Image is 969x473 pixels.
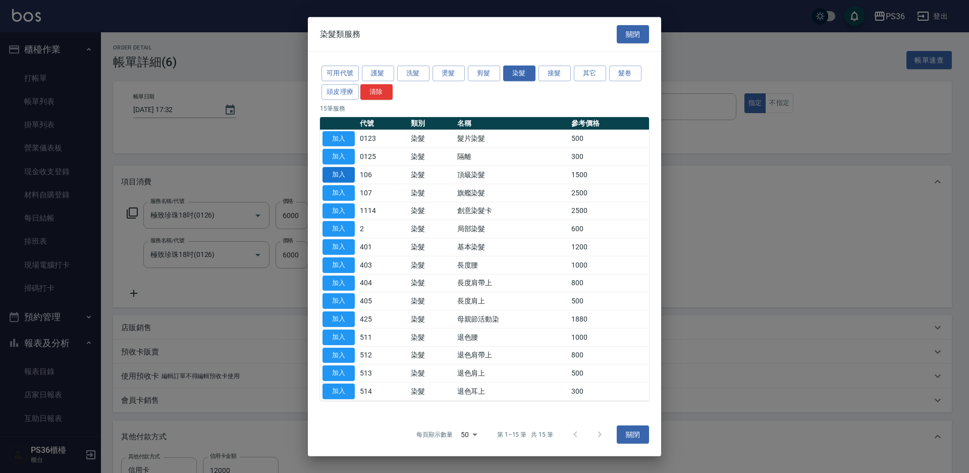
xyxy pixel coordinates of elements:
td: 500 [569,364,649,383]
td: 長度肩上 [455,292,569,310]
td: 405 [357,292,408,310]
td: 基本染髮 [455,238,569,256]
td: 染髮 [408,364,455,383]
td: 1500 [569,166,649,184]
td: 2500 [569,202,649,220]
button: 頭皮理療 [321,84,359,100]
button: 染髮 [503,66,535,81]
td: 染髮 [408,148,455,166]
button: 加入 [322,365,355,381]
td: 退色肩上 [455,364,569,383]
button: 加入 [322,239,355,255]
td: 染髮 [408,346,455,364]
button: 燙髮 [433,66,465,81]
p: 每頁顯示數量 [416,430,453,439]
button: 加入 [322,311,355,327]
button: 關閉 [617,25,649,43]
td: 染髮 [408,292,455,310]
td: 403 [357,256,408,274]
td: 1000 [569,328,649,346]
button: 加入 [322,275,355,291]
button: 其它 [574,66,606,81]
td: 母親節活動染 [455,310,569,328]
button: 加入 [322,257,355,273]
button: 加入 [322,221,355,237]
th: 類別 [408,117,455,130]
button: 加入 [322,149,355,165]
td: 局部染髮 [455,220,569,238]
td: 300 [569,382,649,400]
button: 可用代號 [321,66,359,81]
td: 425 [357,310,408,328]
td: 染髮 [408,166,455,184]
td: 染髮 [408,328,455,346]
td: 染髮 [408,382,455,400]
td: 長度肩帶上 [455,274,569,292]
button: 髮卷 [609,66,641,81]
td: 髮片染髮 [455,130,569,148]
td: 頂級染髮 [455,166,569,184]
button: 接髮 [539,66,571,81]
td: 0123 [357,130,408,148]
button: 護髮 [362,66,394,81]
th: 名稱 [455,117,569,130]
td: 800 [569,346,649,364]
td: 染髮 [408,184,455,202]
td: 513 [357,364,408,383]
td: 800 [569,274,649,292]
td: 511 [357,328,408,346]
td: 300 [569,148,649,166]
td: 退色腰 [455,328,569,346]
td: 退色耳上 [455,382,569,400]
button: 清除 [360,84,393,100]
button: 剪髮 [468,66,500,81]
button: 加入 [322,167,355,183]
td: 401 [357,238,408,256]
td: 1000 [569,256,649,274]
td: 1114 [357,202,408,220]
button: 關閉 [617,425,649,444]
td: 退色肩帶上 [455,346,569,364]
th: 代號 [357,117,408,130]
td: 1200 [569,238,649,256]
button: 洗髮 [397,66,429,81]
td: 600 [569,220,649,238]
span: 染髮類服務 [320,29,360,39]
td: 2500 [569,184,649,202]
td: 染髮 [408,130,455,148]
td: 染髮 [408,220,455,238]
button: 加入 [322,347,355,363]
td: 500 [569,292,649,310]
td: 長度腰 [455,256,569,274]
td: 514 [357,382,408,400]
button: 加入 [322,293,355,309]
td: 染髮 [408,256,455,274]
td: 1880 [569,310,649,328]
p: 第 1–15 筆 共 15 筆 [497,430,553,439]
p: 15 筆服務 [320,103,649,113]
div: 50 [457,421,481,448]
td: 旗艦染髮 [455,184,569,202]
td: 2 [357,220,408,238]
td: 染髮 [408,202,455,220]
td: 染髮 [408,238,455,256]
td: 106 [357,166,408,184]
td: 染髮 [408,274,455,292]
td: 染髮 [408,310,455,328]
th: 參考價格 [569,117,649,130]
button: 加入 [322,384,355,399]
button: 加入 [322,185,355,201]
td: 107 [357,184,408,202]
td: 500 [569,130,649,148]
td: 0125 [357,148,408,166]
button: 加入 [322,131,355,146]
td: 512 [357,346,408,364]
button: 加入 [322,330,355,345]
td: 404 [357,274,408,292]
td: 創意染髮卡 [455,202,569,220]
td: 隔離 [455,148,569,166]
button: 加入 [322,203,355,219]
